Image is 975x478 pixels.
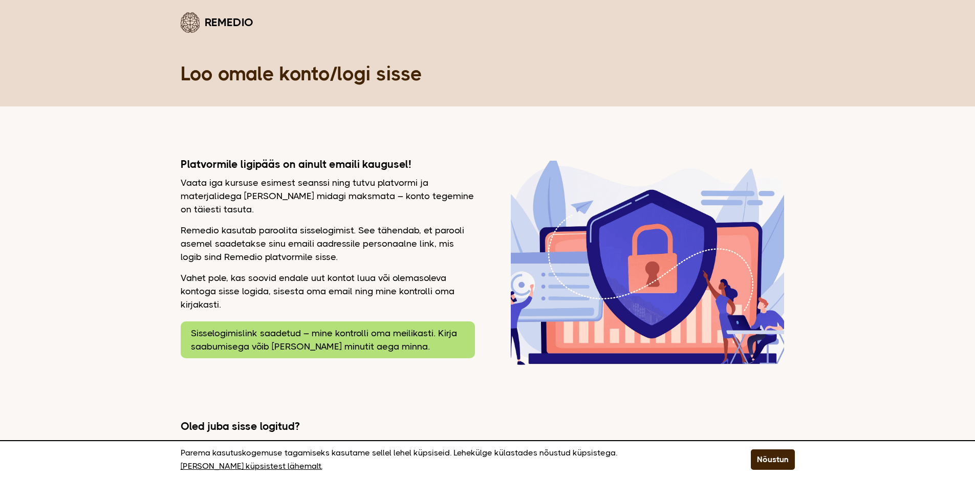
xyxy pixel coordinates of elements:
p: Vaata iga kursuse esimest seanssi ning tutvu platvormi ja materjalidega [PERSON_NAME] midagi maks... [181,176,475,216]
p: Remedio kasutab paroolita sisselogimist. See tähendab, et parooli asemel saadetakse sinu emaili a... [181,224,475,264]
a: [PERSON_NAME] küpsistest lähemalt. [181,460,322,473]
p: Vahet pole, kas soovid endale uut kontot luua või olemasoleva kontoga sisse logida, sisesta oma e... [181,271,475,311]
h1: Loo omale konto/logi sisse [181,61,795,86]
h2: Oled juba sisse logitud? [181,420,488,433]
p: Kui sul on konto juba olemas ning oled selles seadmes ennast juba varasemalt sisse loginud, siis ... [181,438,488,465]
h2: Platvormile ligipääs on ainult emaili kaugusel! [181,158,475,171]
a: Remedio [181,10,253,34]
p: Sisselogimislink saadetud – mine kontrolli oma meilikasti. Kirja saabumisega võib [PERSON_NAME] m... [191,327,465,353]
button: Nõustun [751,449,795,470]
img: Remedio logo [181,12,200,33]
p: Parema kasutuskogemuse tagamiseks kasutame sellel lehel küpsiseid. Lehekülge külastades nõustud k... [181,446,725,473]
